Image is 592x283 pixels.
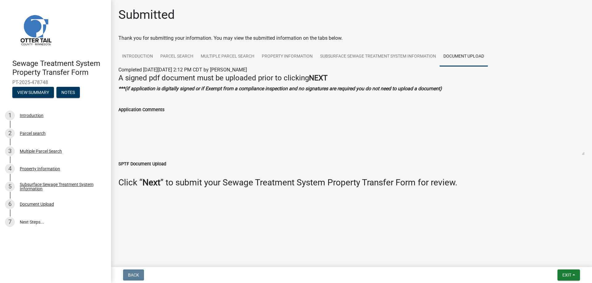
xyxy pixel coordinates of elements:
div: 5 [5,182,15,192]
h4: Sewage Treatment System Property Transfer Form [12,59,106,77]
button: Notes [56,87,80,98]
h1: Submitted [118,7,175,22]
span: Completed [DATE][DATE] 2:12 PM CDT by [PERSON_NAME] [118,67,247,73]
strong: Next [142,177,160,188]
div: Multiple Parcel Search [20,149,62,153]
div: Thank you for submitting your information. You may view the submitted information on the tabs below. [118,34,585,42]
a: Document Upload [440,47,488,67]
h4: A signed pdf document must be uploaded prior to clicking [118,74,585,83]
div: 7 [5,217,15,227]
span: Back [128,273,139,277]
div: Subsurface Sewage Treatment System Information [20,182,101,191]
button: Exit [557,269,580,281]
div: Property Information [20,167,60,171]
label: SPTF Document Upload [118,162,166,166]
div: Document Upload [20,202,54,206]
div: 6 [5,199,15,209]
div: 4 [5,164,15,174]
a: Property Information [258,47,316,67]
span: PT-2025-478748 [12,79,99,85]
label: Application Comments [118,108,164,112]
a: Subsurface Sewage Treatment System Information [316,47,440,67]
wm-modal-confirm: Notes [56,90,80,95]
a: Parcel search [157,47,197,67]
strong: ***(if application is digitally signed or if Exempt from a compliance inspection and no signature... [118,86,442,91]
div: 2 [5,128,15,138]
div: Introduction [20,113,43,118]
wm-modal-confirm: Summary [12,90,54,95]
span: Exit [562,273,571,277]
h3: Click “ ” to submit your Sewage Treatment System Property Transfer Form for review. [118,177,585,188]
a: Multiple Parcel Search [197,47,258,67]
strong: NEXT [309,74,327,82]
div: Parcel search [20,131,46,135]
div: 1 [5,111,15,120]
img: Otter Tail County, Minnesota [12,6,59,53]
a: Introduction [118,47,157,67]
div: 3 [5,146,15,156]
button: Back [123,269,144,281]
button: View Summary [12,87,54,98]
